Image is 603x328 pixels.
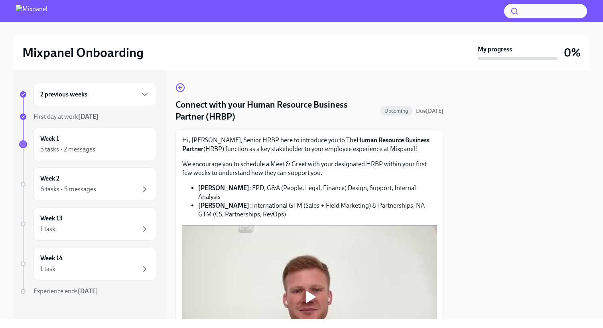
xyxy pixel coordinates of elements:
[182,136,437,153] p: Hi, [PERSON_NAME], Senior HRBP here to introduce you to The (HRBP) function as a key stakeholder ...
[564,45,581,60] h3: 0%
[78,113,99,120] strong: [DATE]
[40,225,55,234] div: 1 task
[19,207,156,241] a: Week 131 task
[198,184,249,192] strong: [PERSON_NAME]
[16,5,47,18] img: Mixpanel
[40,90,87,99] h6: 2 previous weeks
[40,265,55,273] div: 1 task
[416,107,443,115] span: October 22nd, 2025 12:00
[198,184,437,201] li: : EPD, G&A (People, Legal, Finance) Design, Support, Internal Analysis
[426,108,443,114] strong: [DATE]
[33,83,156,106] div: 2 previous weeks
[182,145,203,153] strong: Partner
[357,136,377,144] strong: Human
[175,99,376,123] h4: Connect with your Human Resource Business Partner (HRBP)
[198,202,249,209] strong: [PERSON_NAME]
[19,247,156,281] a: Week 141 task
[33,287,98,295] span: Experience ends
[19,167,156,201] a: Week 26 tasks • 5 messages
[378,136,404,144] strong: Resource
[198,201,437,219] li: : International GTM (Sales + Field Marketing) & Partnerships, NA GTM (CS, Partnerships, RevOps)
[40,174,59,183] h6: Week 2
[40,214,63,223] h6: Week 13
[40,134,59,143] h6: Week 1
[478,45,512,54] strong: My progress
[33,113,99,120] span: First day at work
[19,128,156,161] a: Week 15 tasks • 2 messages
[40,145,95,154] div: 5 tasks • 2 messages
[40,254,63,263] h6: Week 14
[182,160,437,177] p: We encourage you to schedule a Meet & Greet with your designated HRBP within your first few weeks...
[405,136,430,144] strong: Business
[380,108,413,114] span: Upcoming
[22,45,144,61] h2: Mixpanel Onboarding
[19,112,156,121] a: First day at work[DATE]
[78,287,98,295] strong: [DATE]
[416,108,443,114] span: Due
[40,185,96,194] div: 6 tasks • 5 messages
